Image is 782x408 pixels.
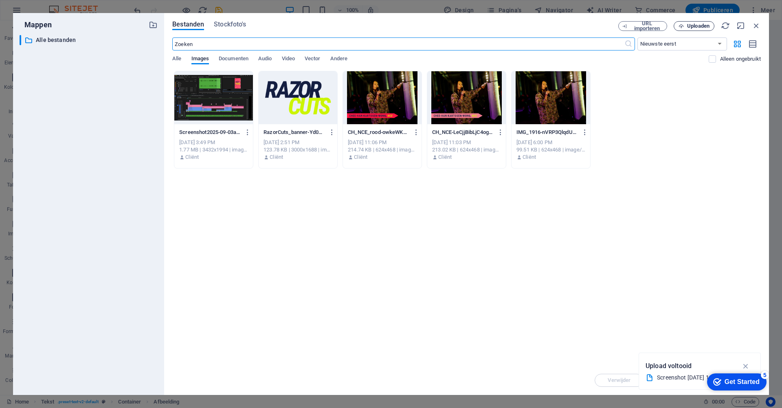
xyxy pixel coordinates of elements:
span: Images [191,54,209,65]
div: ​ [20,35,21,45]
p: Laat alleen bestanden zien die nog niet op de website worden gebruikt. Bestanden die tijdens deze... [720,55,761,63]
p: RazorCuts_banner-Yd09oaNl99LnJSEAUMl-tg.png [264,129,325,136]
span: Uploaden [687,24,710,29]
p: IMG_1916-nVRP3QlqdU9Szsa7UNQt-Q.JPG [516,129,578,136]
button: URL importeren [618,21,667,31]
span: Documenten [219,54,248,65]
span: Alle [172,54,181,65]
i: Sluiten [752,21,761,30]
p: Cliënt [185,154,199,161]
div: 123.78 KB | 3000x1688 | image/png [264,146,332,154]
p: Screenshot2025-09-03at15.46.55-fwrrWHNdRf4lCIdocMc3GA.png [179,129,240,136]
span: Stockfoto's [214,20,246,29]
span: Bestanden [172,20,204,29]
p: Cliënt [354,154,367,161]
div: 5 [60,2,68,10]
div: 99.51 KB | 624x468 | image/jpeg [516,146,585,154]
button: Uploaden [674,21,714,31]
div: Get Started [24,9,59,16]
div: [DATE] 2:51 PM [264,139,332,146]
p: CH_NCE-LeCjjBibLjC4ogqvcQItSA.jpg [432,129,493,136]
i: Nieuwe map aanmaken [149,20,158,29]
div: Get Started 5 items remaining, 0% complete [7,4,66,21]
div: Screenshot [DATE] 15.46.55.png [657,373,736,382]
input: Zoeken [172,37,624,50]
span: Audio [258,54,272,65]
div: 213.02 KB | 624x468 | image/jpeg [432,146,501,154]
span: Vector [305,54,321,65]
p: Cliënt [438,154,452,161]
div: [DATE] 11:03 PM [432,139,501,146]
p: Alle bestanden [36,35,143,45]
i: Opnieuw laden [721,21,730,30]
p: Cliënt [523,154,536,161]
p: Mappen [20,20,52,30]
i: Minimaliseren [736,21,745,30]
p: Upload voltooid [646,361,692,371]
p: Cliënt [270,154,283,161]
span: Andere [330,54,348,65]
span: Video [282,54,295,65]
p: CH_NCE_rood-owkeWKXeZA5lJonzY51HFA.jpg [348,129,409,136]
div: [DATE] 3:49 PM [179,139,248,146]
span: URL importeren [630,21,663,31]
div: 1.77 MB | 3432x1994 | image/png [179,146,248,154]
div: [DATE] 11:06 PM [348,139,417,146]
div: 214.74 KB | 624x468 | image/jpeg [348,146,417,154]
div: [DATE] 6:00 PM [516,139,585,146]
